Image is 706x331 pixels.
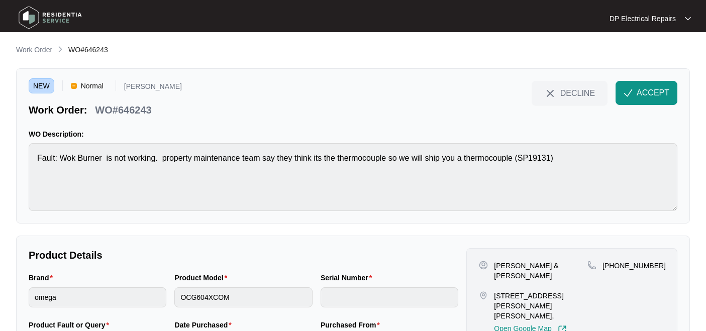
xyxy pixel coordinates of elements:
[321,320,384,330] label: Purchased From
[77,78,108,93] span: Normal
[624,88,633,97] img: check-Icon
[56,45,64,53] img: chevron-right
[29,78,54,93] span: NEW
[479,261,488,270] img: user-pin
[29,287,166,307] input: Brand
[29,273,57,283] label: Brand
[494,261,587,281] p: [PERSON_NAME] & [PERSON_NAME]
[321,273,376,283] label: Serial Number
[174,273,231,283] label: Product Model
[29,248,458,262] p: Product Details
[29,320,113,330] label: Product Fault or Query
[16,45,52,55] p: Work Order
[560,87,595,98] span: DECLINE
[494,291,587,321] p: [STREET_ADDRESS][PERSON_NAME][PERSON_NAME],
[602,261,666,271] p: [PHONE_NUMBER]
[124,83,182,93] p: [PERSON_NAME]
[532,81,608,105] button: close-IconDECLINE
[685,16,691,21] img: dropdown arrow
[637,87,669,99] span: ACCEPT
[29,129,677,139] p: WO Description:
[479,291,488,300] img: map-pin
[71,83,77,89] img: Vercel Logo
[14,45,54,56] a: Work Order
[68,46,108,54] span: WO#646243
[321,287,458,307] input: Serial Number
[610,14,676,24] p: DP Electrical Repairs
[29,103,87,117] p: Work Order:
[174,287,312,307] input: Product Model
[95,103,151,117] p: WO#646243
[544,87,556,99] img: close-Icon
[15,3,85,33] img: residentia service logo
[174,320,235,330] label: Date Purchased
[29,143,677,211] textarea: Fault: Wok Burner is not working. property maintenance team say they think its the thermocouple s...
[616,81,677,105] button: check-IconACCEPT
[587,261,596,270] img: map-pin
